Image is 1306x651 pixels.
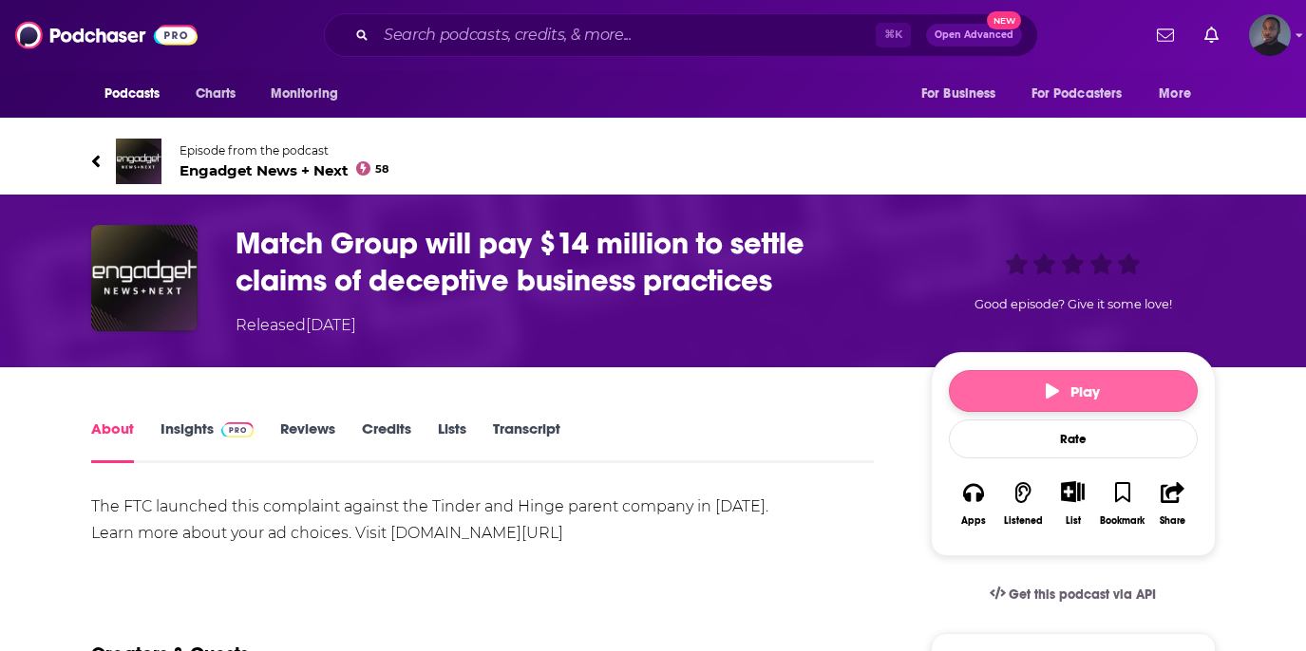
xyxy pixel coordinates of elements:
a: Engadget News + NextEpisode from the podcastEngadget News + Next58 [91,139,1216,184]
button: open menu [257,76,363,112]
input: Search podcasts, credits, & more... [376,20,876,50]
span: Charts [196,81,237,107]
span: Good episode? Give it some love! [975,297,1172,311]
img: Engadget News + Next [116,139,161,184]
span: Engadget News + Next [180,161,389,179]
div: Bookmark [1100,515,1145,527]
button: Open AdvancedNew [926,24,1022,46]
span: 58 [375,165,388,174]
div: Apps [961,515,986,527]
span: Monitoring [271,81,338,107]
div: Search podcasts, credits, & more... [324,13,1038,57]
img: Podchaser Pro [221,422,255,437]
button: Share [1147,469,1197,538]
button: open menu [1019,76,1150,112]
span: Podcasts [104,81,161,107]
span: For Business [921,81,996,107]
a: Credits [362,419,411,463]
span: Open Advanced [935,30,1013,40]
a: Get this podcast via API [975,571,1172,618]
a: InsightsPodchaser Pro [161,419,255,463]
button: Show More Button [1053,481,1092,502]
a: Lists [438,419,466,463]
button: Listened [998,469,1048,538]
button: open menu [1145,76,1215,112]
div: Show More ButtonList [1048,469,1097,538]
div: The FTC launched this complaint against the Tinder and Hinge parent company in [DATE]. Learn more... [91,493,875,547]
img: Match Group will pay $14 million to settle claims of deceptive business practices [91,225,198,331]
span: More [1159,81,1191,107]
span: Get this podcast via API [1009,586,1156,603]
div: List [1066,514,1081,527]
div: Released [DATE] [236,314,356,337]
a: Charts [183,76,248,112]
button: open menu [91,76,185,112]
a: Transcript [493,419,560,463]
h1: Match Group will pay $14 million to settle claims of deceptive business practices [236,225,900,299]
button: Apps [949,469,998,538]
div: Listened [1004,515,1043,527]
span: Episode from the podcast [180,143,389,158]
button: Bookmark [1098,469,1147,538]
a: Show notifications dropdown [1197,19,1226,51]
span: Logged in as jarryd.boyd [1249,14,1291,56]
button: Play [949,370,1198,412]
span: Play [1046,382,1100,400]
img: Podchaser - Follow, Share and Rate Podcasts [15,17,198,53]
a: About [91,419,134,463]
a: Reviews [280,419,335,463]
div: Share [1160,515,1185,527]
span: For Podcasters [1032,81,1123,107]
a: Show notifications dropdown [1149,19,1182,51]
span: New [987,11,1021,29]
button: Show profile menu [1249,14,1291,56]
img: User Profile [1249,14,1291,56]
div: Rate [949,419,1198,458]
span: ⌘ K [876,23,911,47]
button: open menu [908,76,1020,112]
